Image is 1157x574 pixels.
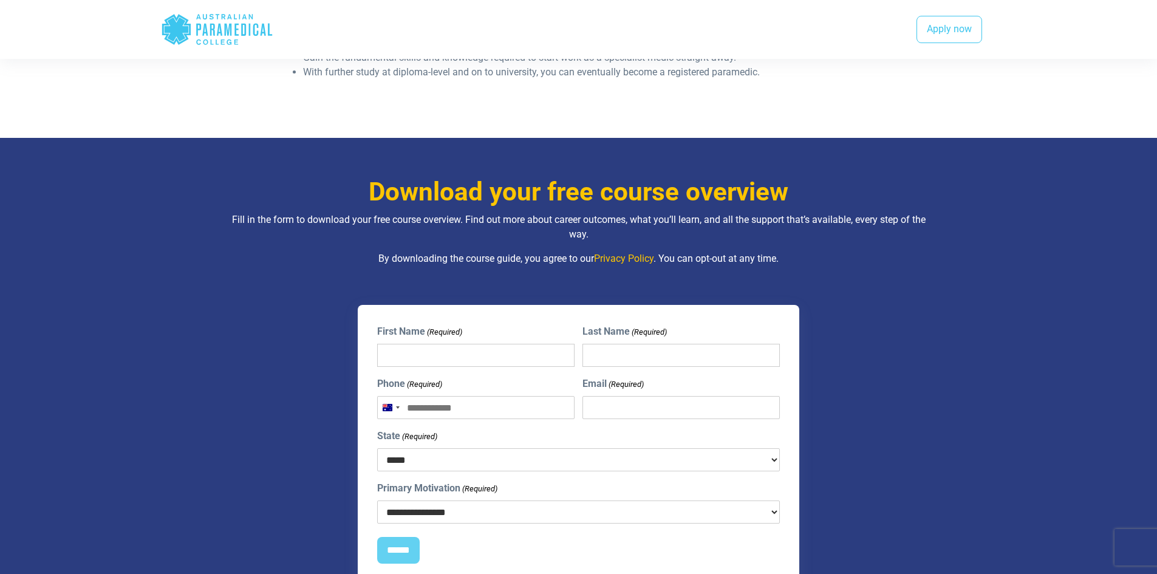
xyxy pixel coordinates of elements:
span: (Required) [631,326,667,338]
label: First Name [377,324,462,339]
label: Email [582,377,644,391]
p: Fill in the form to download your free course overview. Find out more about career outcomes, what... [224,213,934,242]
span: With further study at diploma-level and on to university, you can eventually become a registered ... [303,66,760,78]
span: (Required) [461,483,497,495]
span: (Required) [401,431,437,443]
p: By downloading the course guide, you agree to our . You can opt-out at any time. [224,251,934,266]
div: Australian Paramedical College [161,10,273,49]
span: (Required) [608,378,644,391]
label: State [377,429,437,443]
label: Last Name [582,324,667,339]
a: Privacy Policy [594,253,654,264]
h3: Download your free course overview [224,177,934,208]
label: Phone [377,377,442,391]
label: Primary Motivation [377,481,497,496]
a: Apply now [916,16,982,44]
span: (Required) [406,378,442,391]
span: (Required) [426,326,462,338]
button: Selected country [378,397,403,419]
